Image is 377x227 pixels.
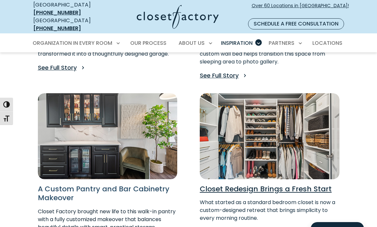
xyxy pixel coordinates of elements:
[252,2,349,16] span: Over 60 Locations in [GEOGRAPHIC_DATA]!
[200,42,339,66] p: Gallery by day, guest room by night. See how a custom wall bed helps transition this space from s...
[130,39,166,47] span: Our Process
[179,39,205,47] span: About Us
[33,9,81,16] a: [PHONE_NUMBER]
[38,93,178,179] img: Custom wet bar cabinetry
[200,93,339,179] img: Organized Closet
[38,184,178,202] h3: A Custom Pantry and Bar Cabinetry Makeover
[38,63,178,72] p: See Full Story
[137,5,219,29] img: Closet Factory Logo
[221,39,253,47] span: Inspiration
[33,17,104,32] div: [GEOGRAPHIC_DATA]
[312,39,342,47] span: Locations
[33,1,104,17] div: [GEOGRAPHIC_DATA]
[200,199,339,222] p: What started as a standard bedroom closet is now a custom-designed retreat that brings simplicity...
[200,71,339,80] p: See Full Story
[248,18,344,29] a: Schedule a Free Consultation
[269,39,294,47] span: Partners
[33,39,112,47] span: Organization in Every Room
[200,184,339,194] h3: Closet Redesign Brings a Fresh Start
[28,34,349,52] nav: Primary Menu
[33,25,81,32] a: [PHONE_NUMBER]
